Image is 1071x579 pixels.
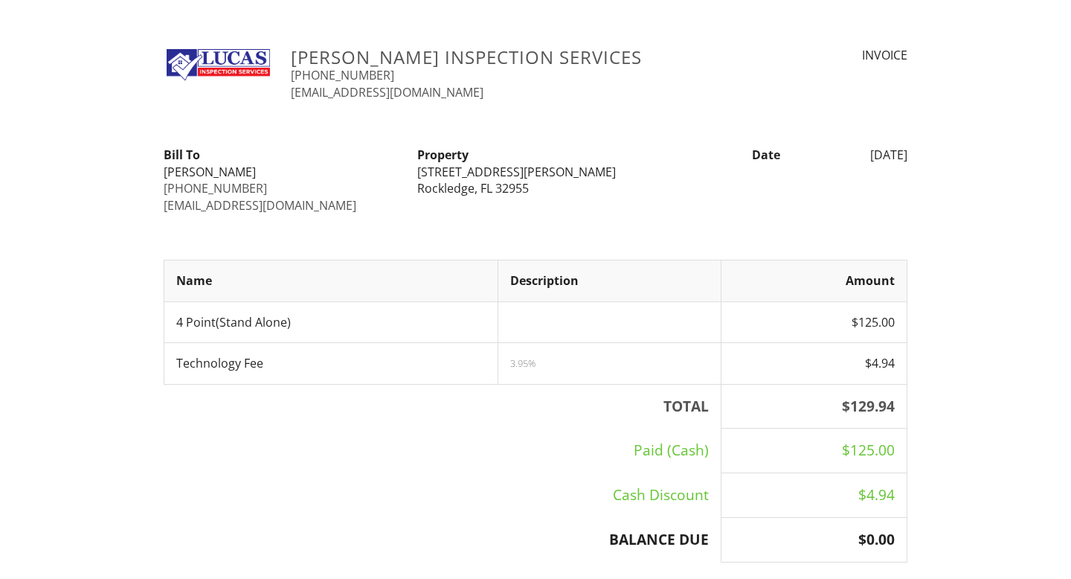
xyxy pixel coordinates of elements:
[164,429,721,473] td: Paid (Cash)
[164,147,200,163] strong: Bill To
[663,147,790,163] div: Date
[417,180,653,196] div: Rockledge, FL 32955
[510,357,709,369] div: 3.95%
[164,197,356,214] a: [EMAIL_ADDRESS][DOMAIN_NAME]
[164,301,498,342] td: 4 Point(Stand Alone)
[417,147,469,163] strong: Property
[721,429,907,473] td: $125.00
[291,84,483,100] a: [EMAIL_ADDRESS][DOMAIN_NAME]
[164,180,267,196] a: [PHONE_NUMBER]
[164,518,721,563] th: BALANCE DUE
[164,473,721,518] td: Cash Discount
[735,47,907,63] div: INVOICE
[498,260,721,301] th: Description
[721,260,907,301] th: Amount
[164,260,498,301] th: Name
[721,518,907,563] th: $0.00
[721,343,907,384] td: $4.94
[164,343,498,384] td: Technology Fee
[291,67,394,83] a: [PHONE_NUMBER]
[789,147,916,163] div: [DATE]
[291,47,717,67] h3: [PERSON_NAME] Inspection Services
[417,164,653,180] div: [STREET_ADDRESS][PERSON_NAME]
[164,47,273,83] img: lucas-inspection-services-logo-final-01.png
[164,384,721,429] th: TOTAL
[164,164,399,180] div: [PERSON_NAME]
[721,473,907,518] td: $4.94
[721,384,907,429] th: $129.94
[721,301,907,342] td: $125.00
